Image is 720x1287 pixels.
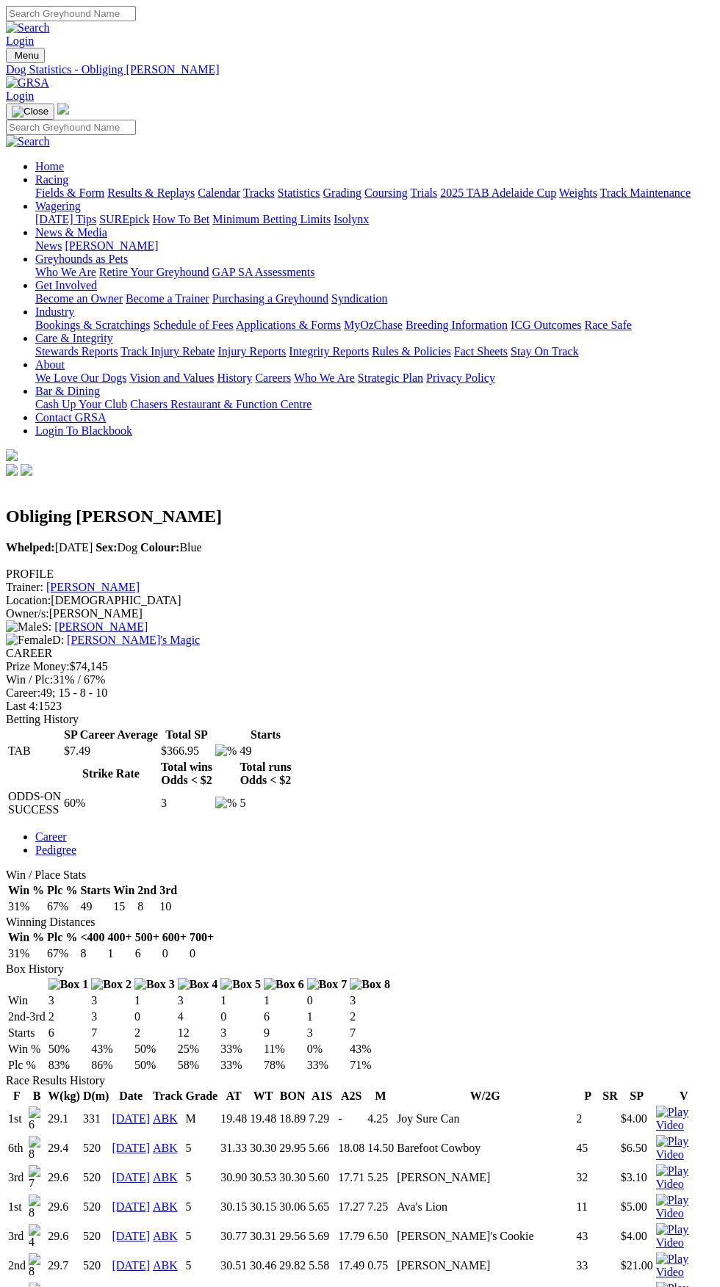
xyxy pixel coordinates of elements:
a: View replay [656,1236,712,1249]
td: 31% [7,946,45,961]
a: Fact Sheets [454,345,508,358]
td: 1 [306,1009,348,1024]
th: <400 [79,930,105,945]
th: AT [220,1089,248,1103]
a: Cash Up Your Club [35,398,127,410]
td: 30.30 [278,1164,306,1192]
td: 30.90 [220,1164,248,1192]
a: View replay [656,1178,712,1190]
img: Box 4 [178,978,218,991]
td: 0 [162,946,187,961]
td: 30.53 [249,1164,277,1192]
td: 8 [137,899,157,914]
img: % [215,797,237,810]
a: Racing [35,173,68,186]
th: 700+ [189,930,215,945]
a: Track Injury Rebate [120,345,215,358]
td: ODDS-ON SUCCESS [7,789,62,817]
td: 50% [134,1058,176,1073]
td: 5.60 [308,1164,336,1192]
td: 5 [239,789,292,817]
th: Total wins Odds < $2 [160,760,213,788]
span: D: [6,634,64,646]
td: 29.1 [47,1105,81,1133]
td: 4 [177,1009,219,1024]
td: 5 [185,1134,219,1162]
div: About [35,371,714,385]
th: W/2G [396,1089,574,1103]
td: 7 [349,1026,391,1040]
div: Box History [6,962,714,976]
td: Starts [7,1026,46,1040]
a: Retire Your Greyhound [99,266,209,278]
td: 17.71 [337,1164,365,1192]
a: Statistics [278,186,320,199]
a: Schedule of Fees [153,319,233,331]
div: Race Results History [6,1074,714,1087]
td: 5 [185,1164,219,1192]
img: Box 5 [220,978,261,991]
img: Box 3 [134,978,175,991]
a: Careers [255,371,291,384]
a: Calendar [198,186,240,199]
td: 2 [575,1105,600,1133]
td: 2 [349,1009,391,1024]
div: [DEMOGRAPHIC_DATA] [6,594,714,607]
img: facebook.svg [6,464,18,476]
a: ABK [153,1200,178,1213]
span: [DATE] [6,541,93,554]
a: View replay [656,1266,712,1278]
td: 331 [82,1105,110,1133]
a: Grading [323,186,361,199]
a: [DATE] [112,1142,150,1154]
td: 14.50 [367,1134,395,1162]
a: [DATE] Tips [35,213,96,225]
img: Play Video [656,1194,712,1220]
img: Play Video [656,1252,712,1279]
td: 1 [220,993,262,1008]
a: ABK [153,1230,178,1242]
th: 400+ [107,930,133,945]
td: 86% [90,1058,132,1073]
a: Stewards Reports [35,345,118,358]
a: ABK [153,1142,178,1154]
a: Login To Blackbook [35,424,132,437]
img: Box 8 [350,978,390,991]
div: [PERSON_NAME] [6,607,714,620]
th: BON [278,1089,306,1103]
td: 0 [189,946,215,961]
td: 50% [134,1042,176,1056]
a: View replay [656,1148,712,1161]
td: 49 [79,899,111,914]
div: Bar & Dining [35,398,714,411]
a: Purchasing a Greyhound [212,292,328,305]
th: Date [111,1089,151,1103]
th: D(m) [82,1089,110,1103]
td: 25% [177,1042,219,1056]
td: 5.66 [308,1134,336,1162]
td: $6.50 [620,1134,654,1162]
a: Syndication [331,292,387,305]
div: Wagering [35,213,714,226]
span: Win / Plc: [6,673,53,686]
td: 6 [134,946,160,961]
img: GRSA [6,76,49,90]
a: ABK [153,1112,178,1125]
td: Joy Sure Can [396,1105,574,1133]
th: 3rd [159,883,178,898]
a: Who We Are [35,266,96,278]
td: 33% [220,1042,262,1056]
td: 520 [82,1134,110,1162]
span: Menu [15,50,39,61]
th: Starts [239,728,292,742]
a: [PERSON_NAME] [65,239,158,252]
td: $366.95 [160,744,213,758]
div: CAREER [6,647,714,660]
img: Female [6,634,52,647]
span: Location: [6,594,51,606]
th: V [655,1089,713,1103]
td: 67% [46,899,78,914]
a: [DATE] [112,1112,150,1125]
a: Weights [559,186,597,199]
a: Coursing [364,186,408,199]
